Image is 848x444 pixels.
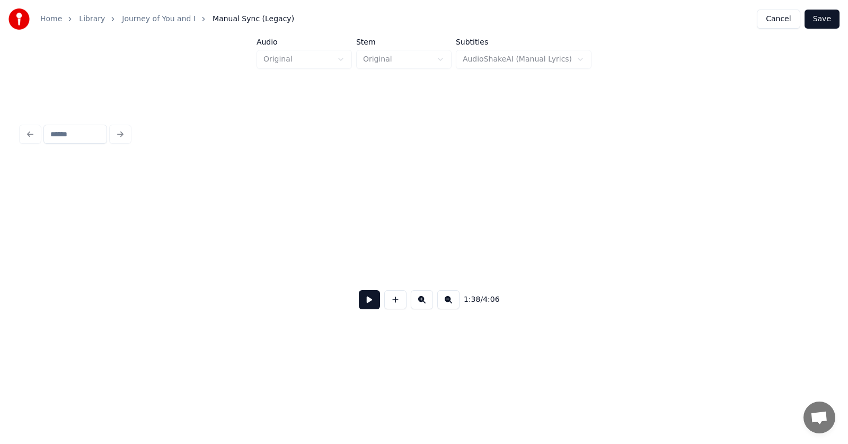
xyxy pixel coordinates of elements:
label: Stem [356,38,452,46]
span: 1:38 [464,294,480,305]
button: Cancel [757,10,800,29]
img: youka [8,8,30,30]
label: Audio [257,38,352,46]
div: Open chat [803,402,835,433]
a: Library [79,14,105,24]
span: 4:06 [483,294,499,305]
div: / [464,294,489,305]
a: Journey of You and I [122,14,196,24]
button: Save [805,10,840,29]
a: Home [40,14,62,24]
span: Manual Sync (Legacy) [213,14,294,24]
label: Subtitles [456,38,591,46]
nav: breadcrumb [40,14,294,24]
